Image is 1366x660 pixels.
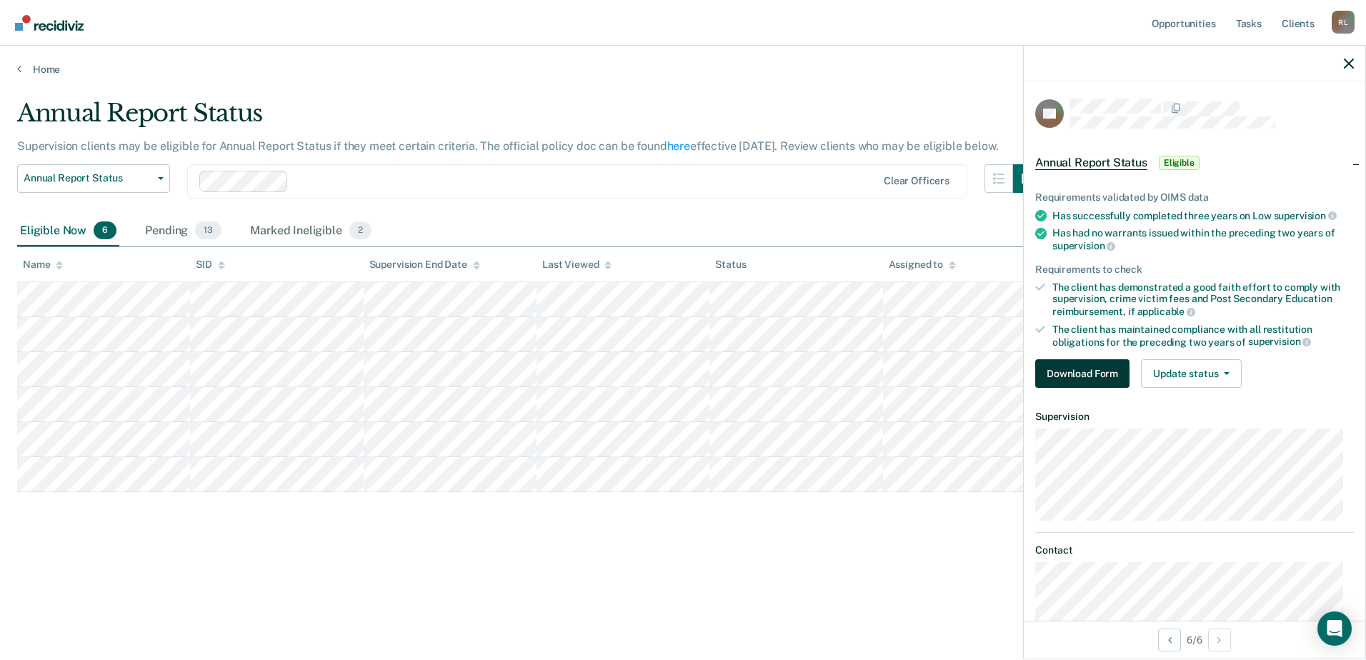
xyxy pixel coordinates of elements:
button: Update status [1141,359,1242,388]
div: Assigned to [889,259,956,271]
div: The client has maintained compliance with all restitution obligations for the preceding two years of [1052,324,1354,348]
span: 6 [94,221,116,240]
button: Previous Opportunity [1158,629,1181,651]
span: supervision [1052,240,1115,251]
span: Annual Report Status [1035,156,1147,170]
div: Pending [142,216,224,247]
div: Marked Ineligible [247,216,374,247]
a: here [667,139,690,153]
button: Download Form [1035,359,1130,388]
div: Status [715,259,746,271]
a: Navigate to form link [1035,359,1135,388]
span: 13 [195,221,221,240]
div: Supervision End Date [369,259,480,271]
div: The client has demonstrated a good faith effort to comply with supervision, crime victim fees and... [1052,281,1354,318]
div: Annual Report Status [17,99,1042,139]
span: applicable [1137,306,1195,317]
div: Has had no warrants issued within the preceding two years of [1052,227,1354,251]
span: supervision [1248,336,1311,347]
div: 6 / 6 [1024,621,1365,659]
div: Open Intercom Messenger [1317,611,1352,646]
span: supervision [1274,210,1337,221]
div: Last Viewed [542,259,612,271]
div: Annual Report StatusEligible [1024,140,1365,186]
p: Supervision clients may be eligible for Annual Report Status if they meet certain criteria. The o... [17,139,998,153]
span: Annual Report Status [24,172,152,184]
button: Next Opportunity [1208,629,1231,651]
dt: Supervision [1035,411,1354,423]
div: Name [23,259,63,271]
span: Eligible [1159,156,1200,170]
span: 2 [349,221,372,240]
img: Recidiviz [15,15,84,31]
div: SID [196,259,225,271]
div: Has successfully completed three years on Low [1052,209,1354,222]
div: R L [1332,11,1355,34]
a: Home [17,63,1349,76]
dt: Contact [1035,544,1354,556]
div: Requirements validated by OIMS data [1035,191,1354,204]
div: Eligible Now [17,216,119,247]
div: Requirements to check [1035,264,1354,276]
div: Clear officers [884,175,949,187]
button: Profile dropdown button [1332,11,1355,34]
